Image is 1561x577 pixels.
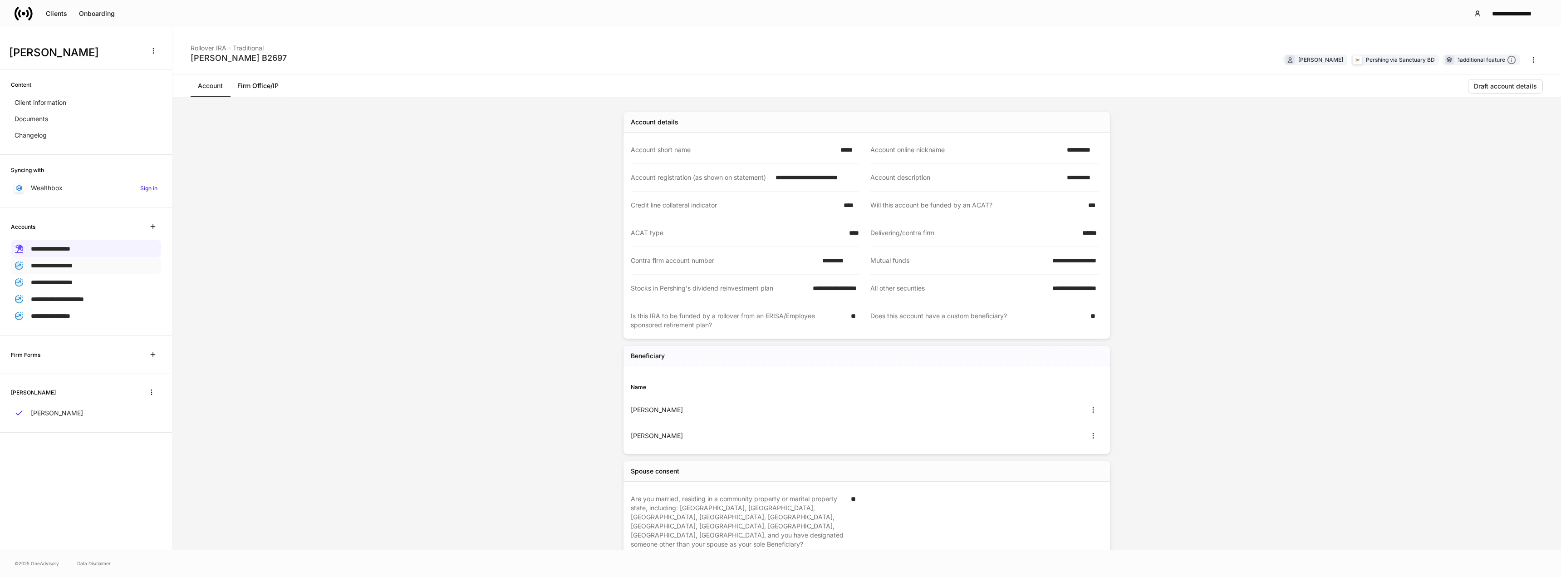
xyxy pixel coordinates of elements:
[631,467,679,476] div: Spouse consent
[11,350,40,359] h6: Firm Forms
[31,183,63,192] p: Wealthbox
[11,127,161,143] a: Changelog
[230,75,286,97] a: Firm Office/IP
[631,173,770,182] div: Account registration (as shown on statement)
[191,53,287,64] div: [PERSON_NAME] B2697
[631,383,867,391] div: Name
[77,560,111,567] a: Data Disclaimer
[631,201,838,210] div: Credit line collateral indicator
[15,560,59,567] span: © 2025 OneAdvisory
[15,131,47,140] p: Changelog
[631,256,817,265] div: Contra firm account number
[870,173,1061,182] div: Account description
[631,284,807,293] div: Stocks in Pershing's dividend reinvestment plan
[9,45,140,60] h3: [PERSON_NAME]
[11,222,35,231] h6: Accounts
[11,405,161,421] a: [PERSON_NAME]
[11,80,31,89] h6: Content
[46,10,67,17] div: Clients
[11,111,161,127] a: Documents
[11,94,161,111] a: Client information
[1468,79,1543,94] button: Draft account details
[31,409,83,418] p: [PERSON_NAME]
[631,351,665,360] h5: Beneficiary
[15,98,66,107] p: Client information
[11,166,44,174] h6: Syncing with
[631,145,835,154] div: Account short name
[631,311,845,330] div: Is this IRA to be funded by a rollover from an ERISA/Employee sponsored retirement plan?
[1366,55,1435,64] div: Pershing via Sanctuary BD
[631,118,678,127] div: Account details
[870,145,1061,154] div: Account online nickname
[1474,83,1537,89] div: Draft account details
[15,114,48,123] p: Documents
[631,494,845,549] div: Are you married, residing in a community property or marital property state, including: [GEOGRAPH...
[73,6,121,21] button: Onboarding
[40,6,73,21] button: Clients
[11,388,56,397] h6: [PERSON_NAME]
[1458,55,1516,65] div: 1 additional feature
[140,184,157,192] h6: Sign in
[79,10,115,17] div: Onboarding
[1298,55,1343,64] div: [PERSON_NAME]
[631,228,844,237] div: ACAT type
[870,256,1047,265] div: Mutual funds
[191,38,287,53] div: Rollover IRA - Traditional
[631,405,867,414] div: [PERSON_NAME]
[870,228,1077,237] div: Delivering/contra firm
[870,311,1085,330] div: Does this account have a custom beneficiary?
[870,201,1083,210] div: Will this account be funded by an ACAT?
[11,180,161,196] a: WealthboxSign in
[870,284,1047,293] div: All other securities
[191,75,230,97] a: Account
[631,431,867,440] div: [PERSON_NAME]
